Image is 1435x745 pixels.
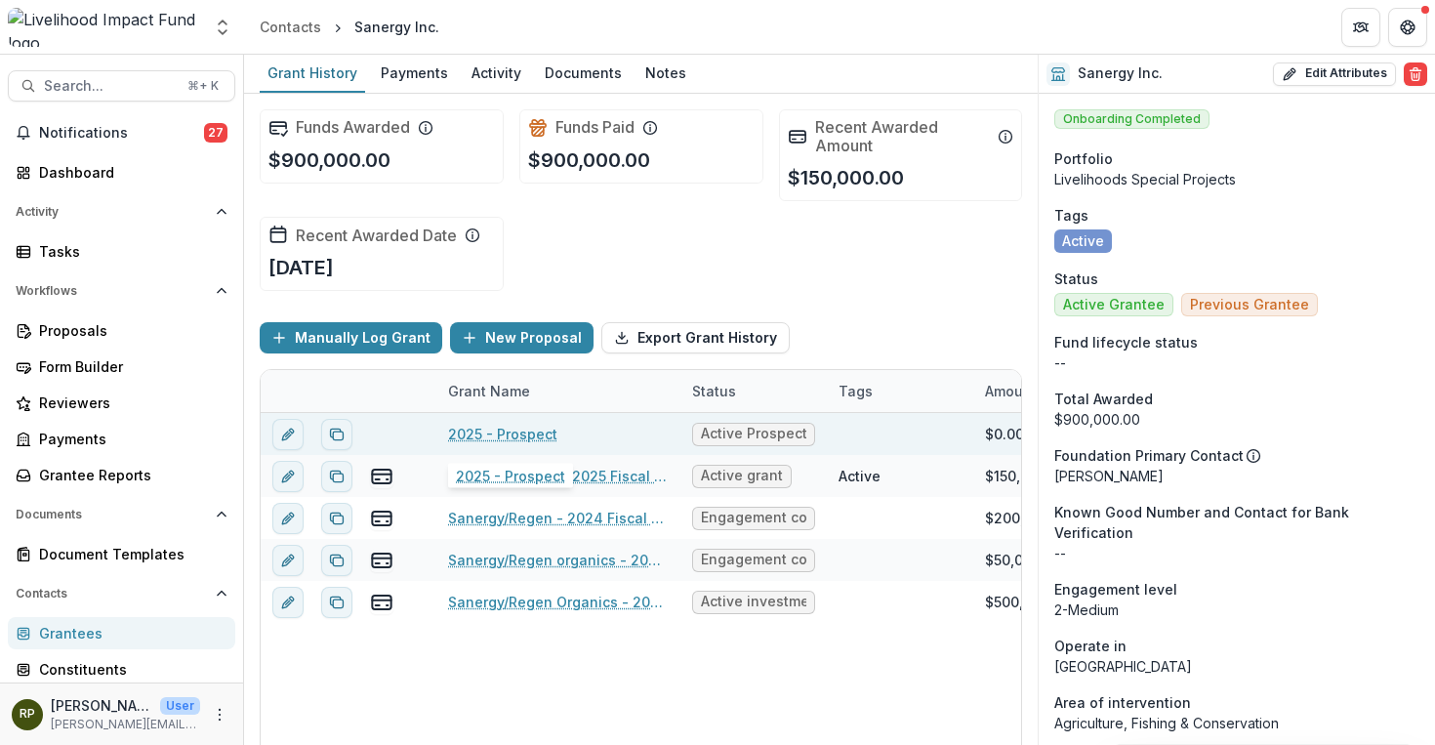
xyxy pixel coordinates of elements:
span: Activity [16,205,208,219]
p: [PERSON_NAME] [1054,466,1419,486]
p: -- [1054,543,1419,563]
span: Tags [1054,205,1088,226]
a: Dashboard [8,156,235,188]
div: Constituents [39,659,220,680]
p: 2-Medium [1054,600,1419,620]
div: Grant History [260,59,365,87]
p: [PERSON_NAME][EMAIL_ADDRESS][DOMAIN_NAME] [51,716,200,733]
a: Document Templates [8,538,235,570]
button: Edit Attributes [1273,62,1396,86]
div: $0.00 [985,424,1024,444]
span: Onboarding Completed [1054,109,1209,129]
a: Sanergy/Regen Organics - 2023 investment [448,592,669,612]
a: Reviewers [8,387,235,419]
div: Document Templates [39,544,220,564]
a: Proposals [8,314,235,347]
div: ⌘ + K [184,75,223,97]
a: Sanergy/Regen organics - 2023 Grant - Impact study Grant [448,550,669,570]
a: Activity [464,55,529,93]
button: Open Contacts [8,578,235,609]
img: Livelihood Impact Fund logo [8,8,201,47]
button: More [208,703,231,726]
nav: breadcrumb [252,13,447,41]
span: Engagement completed [701,510,806,526]
span: Contacts [16,587,208,600]
a: Grant History [260,55,365,93]
div: Dashboard [39,162,220,183]
div: Tags [827,381,884,401]
a: 2025 - Prospect [448,424,557,444]
a: Constituents [8,653,235,685]
div: Active [839,466,881,486]
a: Notes [637,55,694,93]
div: Tags [827,370,973,412]
div: Amount Awarded [973,381,1112,401]
span: Active Grantee [1063,297,1165,313]
button: view-payments [370,465,393,488]
span: Engagement completed [701,552,806,568]
a: Grantee Reports [8,459,235,491]
div: Grant Name [436,370,680,412]
button: view-payments [370,591,393,614]
button: Duplicate proposal [321,503,352,534]
p: $900,000.00 [268,145,390,175]
div: $200,000.00 [985,508,1072,528]
span: Status [1054,269,1098,289]
button: Duplicate proposal [321,419,352,450]
div: Tasks [39,241,220,262]
p: Agriculture, Fishing & Conservation [1054,713,1419,733]
h2: Funds Awarded [296,118,410,137]
button: edit [272,587,304,618]
button: view-payments [370,549,393,572]
span: Search... [44,78,176,95]
p: Foundation Primary Contact [1054,445,1244,466]
div: Activity [464,59,529,87]
span: Notifications [39,125,204,142]
button: Open Workflows [8,275,235,307]
span: Area of intervention [1054,692,1191,713]
button: Duplicate proposal [321,461,352,492]
div: Amount Awarded [973,370,1120,412]
div: Form Builder [39,356,220,377]
button: Search... [8,70,235,102]
button: Partners [1341,8,1380,47]
p: $900,000.00 [528,145,650,175]
span: Total Awarded [1054,389,1153,409]
h2: Funds Paid [555,118,635,137]
div: $900,000.00 [1054,409,1419,430]
span: Known Good Number and Contact for Bank Verification [1054,502,1419,543]
button: edit [272,461,304,492]
button: edit [272,419,304,450]
span: Active [1062,233,1104,250]
h2: Sanergy Inc. [1078,65,1163,82]
button: New Proposal [450,322,594,353]
button: Notifications27 [8,117,235,148]
div: $50,000.00 [985,550,1062,570]
a: Sanergy/Regen - 2024 Fiscal Sponsorship Grant - Pilot House [448,508,669,528]
span: 27 [204,123,227,143]
a: Contacts [252,13,329,41]
button: Duplicate proposal [321,545,352,576]
div: Payments [373,59,456,87]
button: edit [272,503,304,534]
div: Status [680,381,748,401]
div: Grantee Reports [39,465,220,485]
button: Open Activity [8,196,235,228]
a: Grantees [8,617,235,649]
p: User [160,697,200,715]
span: Active investment [701,594,806,610]
div: Proposals [39,320,220,341]
div: Grant Name [436,381,542,401]
p: [PERSON_NAME] [51,695,152,716]
button: Get Help [1388,8,1427,47]
a: Documents [537,55,630,93]
button: Delete [1404,62,1427,86]
span: Operate in [1054,636,1127,656]
a: Payments [8,423,235,455]
button: Manually Log Grant [260,322,442,353]
button: Open entity switcher [209,8,236,47]
div: Payments [39,429,220,449]
p: [GEOGRAPHIC_DATA] [1054,656,1419,677]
